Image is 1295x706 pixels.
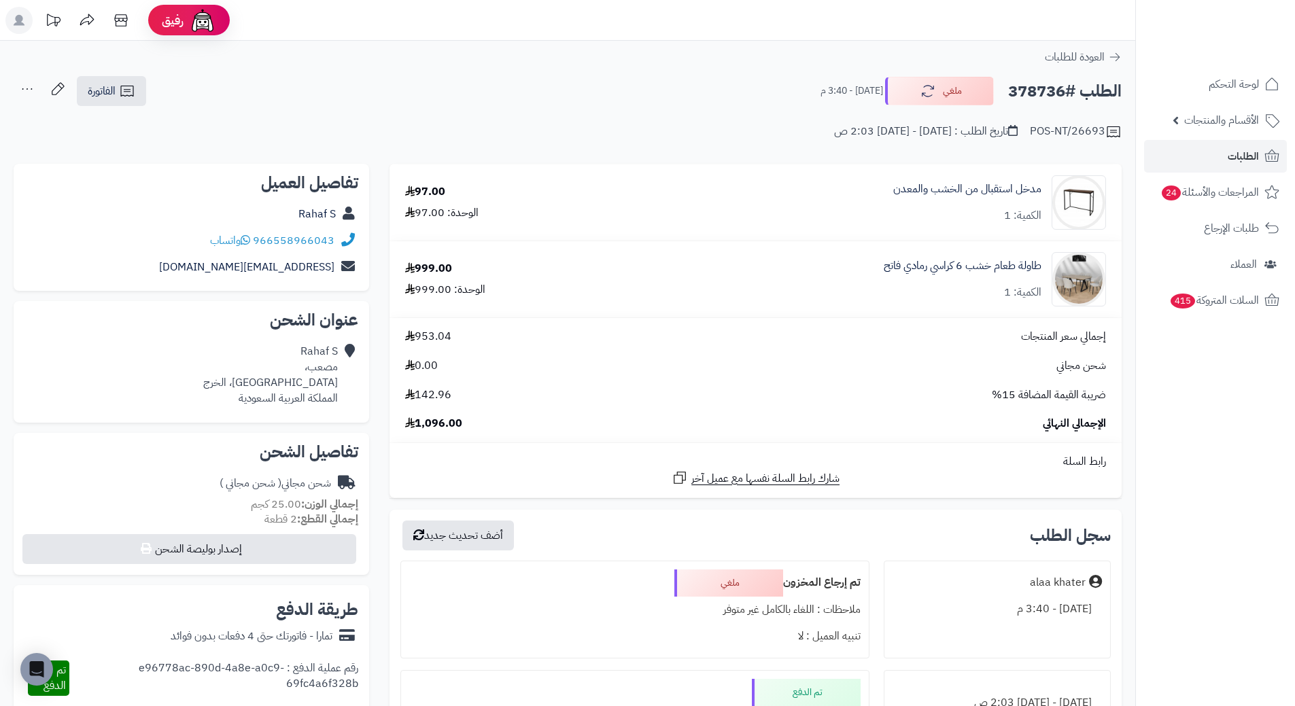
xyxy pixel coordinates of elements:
[885,77,994,105] button: ملغي
[1030,527,1111,544] h3: سجل الطلب
[1052,252,1105,306] img: 1749984380-1-90x90.jpg
[1230,255,1257,274] span: العملاء
[1144,248,1287,281] a: العملاء
[1052,175,1105,230] img: 1703509049-110130010003-90x90.jpg
[301,496,358,512] strong: إجمالي الوزن:
[36,7,70,37] a: تحديثات المنصة
[1171,294,1195,308] span: 415
[691,471,840,487] span: شارك رابط السلة نفسها مع عميل آخر
[1021,329,1106,345] span: إجمالي سعر المنتجات
[1045,49,1122,65] a: العودة للطلبات
[1228,147,1259,166] span: الطلبات
[893,596,1102,622] div: [DATE] - 3:40 م
[1004,208,1041,224] div: الكمية: 1
[162,12,184,29] span: رفيق
[674,569,783,597] div: ملغي
[1144,140,1287,173] a: الطلبات
[1204,219,1259,238] span: طلبات الإرجاع
[44,662,66,694] span: تم الدفع
[1056,358,1106,374] span: شحن مجاني
[1030,575,1086,590] div: alaa khater
[1043,416,1106,431] span: الإجمالي النهائي
[276,601,358,618] h2: طريقة الدفع
[297,511,358,527] strong: إجمالي القطع:
[171,629,332,644] div: تمارا - فاتورتك حتى 4 دفعات بدون فوائد
[405,261,452,277] div: 999.00
[210,232,250,249] a: واتساب
[24,444,358,460] h2: تفاصيل الشحن
[1045,49,1105,65] span: العودة للطلبات
[395,454,1116,470] div: رابط السلة
[1169,291,1259,310] span: السلات المتروكة
[672,470,840,487] a: شارك رابط السلة نفسها مع عميل آخر
[203,344,338,406] div: Rahaf S مصعب، [GEOGRAPHIC_DATA]، الخرج المملكة العربية السعودية
[22,534,356,564] button: إصدار بوليصة الشحن
[189,7,216,34] img: ai-face.png
[405,184,445,200] div: 97.00
[1144,176,1287,209] a: المراجعات والأسئلة24
[69,660,359,696] div: رقم عملية الدفع : e96778ac-890d-4a8e-a0c9-69fc4a6f328b
[834,124,1018,139] div: تاريخ الطلب : [DATE] - [DATE] 2:03 ص
[220,476,331,491] div: شحن مجاني
[409,623,860,650] div: تنبيه العميل : لا
[884,258,1041,274] a: طاولة طعام خشب 6 كراسي رمادي فاتح
[405,358,438,374] span: 0.00
[1209,75,1259,94] span: لوحة التحكم
[1144,284,1287,317] a: السلات المتروكة415
[783,574,861,590] b: تم إرجاع المخزون
[24,312,358,328] h2: عنوان الشحن
[405,416,462,431] span: 1,096.00
[405,387,451,403] span: 142.96
[88,83,116,99] span: الفاتورة
[1162,186,1181,200] span: 24
[821,84,883,98] small: [DATE] - 3:40 م
[253,232,334,249] a: 966558966043
[402,520,514,550] button: أضف تحديث جديد
[298,206,336,222] a: Rahaf S
[1004,285,1041,300] div: الكمية: 1
[264,511,358,527] small: 2 قطعة
[992,387,1106,403] span: ضريبة القيمة المضافة 15%
[1203,37,1282,65] img: logo-2.png
[1184,111,1259,130] span: الأقسام والمنتجات
[1144,212,1287,245] a: طلبات الإرجاع
[77,76,146,106] a: الفاتورة
[1030,124,1122,140] div: POS-NT/26693
[24,175,358,191] h2: تفاصيل العميل
[251,496,358,512] small: 25.00 كجم
[409,597,860,623] div: ملاحظات : اللغاء بالكامل غير متوفر
[1160,183,1259,202] span: المراجعات والأسئلة
[20,653,53,686] div: Open Intercom Messenger
[405,282,485,298] div: الوحدة: 999.00
[1144,68,1287,101] a: لوحة التحكم
[220,475,281,491] span: ( شحن مجاني )
[159,259,334,275] a: [EMAIL_ADDRESS][DOMAIN_NAME]
[1008,77,1122,105] h2: الطلب #378736
[893,181,1041,197] a: مدخل استقبال من الخشب والمعدن
[405,205,479,221] div: الوحدة: 97.00
[752,679,861,706] div: تم الدفع
[405,329,451,345] span: 953.04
